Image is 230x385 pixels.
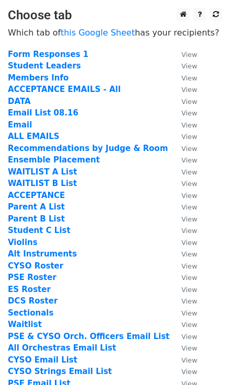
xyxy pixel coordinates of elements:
[171,285,197,294] a: View
[171,249,197,259] a: View
[171,261,197,271] a: View
[8,167,77,177] a: WAITLIST A List
[181,344,197,352] small: View
[171,320,197,329] a: View
[171,367,197,376] a: View
[171,202,197,212] a: View
[171,61,197,71] a: View
[8,355,77,365] a: CYSO Email List
[8,85,121,94] a: ACCEPTANCE EMAILS - All
[171,308,197,318] a: View
[8,50,88,59] strong: Form Responses 1
[8,261,63,271] a: CYSO Roster
[171,97,197,106] a: View
[181,227,197,235] small: View
[171,108,197,118] a: View
[181,250,197,258] small: View
[171,73,197,83] a: View
[181,74,197,82] small: View
[8,238,38,247] a: Violins
[8,179,77,188] a: WAITLIST B List
[8,27,222,38] p: Which tab of has your recipients?
[8,155,100,165] a: Ensemble Placement
[171,273,197,282] a: View
[181,156,197,164] small: View
[8,308,53,318] a: Sectionals
[8,285,51,294] a: ES Roster
[8,61,81,71] a: Student Leaders
[8,226,71,235] a: Student C List
[181,203,197,211] small: View
[171,238,197,247] a: View
[171,120,197,130] a: View
[8,120,32,130] a: Email
[181,180,197,188] small: View
[8,97,31,106] a: DATA
[181,133,197,141] small: View
[181,109,197,117] small: View
[181,321,197,329] small: View
[171,167,197,177] a: View
[181,51,197,59] small: View
[171,355,197,365] a: View
[8,320,42,329] a: Waitlist
[8,214,65,224] strong: Parent B List
[8,132,60,141] a: ALL EMAILS
[181,215,197,223] small: View
[8,367,112,376] a: CYSO Strings Email List
[61,28,135,38] a: this Google Sheet
[181,239,197,247] small: View
[181,192,197,200] small: View
[181,262,197,270] small: View
[8,73,68,83] a: Members Info
[8,108,78,118] a: Email List 08.16
[171,179,197,188] a: View
[8,296,57,306] a: DCS Roster
[181,309,197,317] small: View
[181,98,197,106] small: View
[8,332,169,341] a: PSE & CYSO Orch. Officers Email List
[181,86,197,94] small: View
[8,144,168,153] a: Recommendations by Judge & Room
[8,273,56,282] a: PSE Roster
[181,286,197,294] small: View
[8,249,77,259] a: Alt Instruments
[171,296,197,306] a: View
[181,356,197,364] small: View
[181,121,197,129] small: View
[171,85,197,94] a: View
[171,144,197,153] a: View
[181,297,197,305] small: View
[171,50,197,59] a: View
[8,343,116,353] a: All Orchestras Email List
[171,155,197,165] a: View
[8,202,65,212] a: Parent A List
[8,8,222,23] h3: Choose tab
[171,132,197,141] a: View
[181,274,197,282] small: View
[181,333,197,341] small: View
[181,62,197,70] small: View
[181,368,197,376] small: View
